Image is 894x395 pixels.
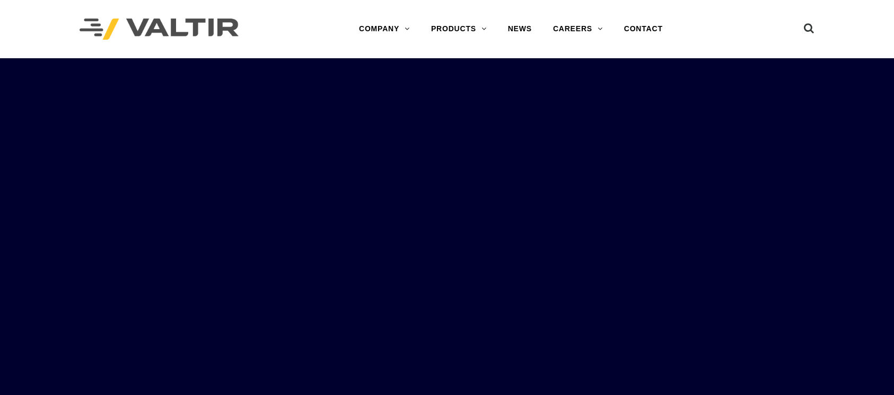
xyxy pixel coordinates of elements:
[497,19,542,40] a: NEWS
[613,19,673,40] a: CONTACT
[348,19,420,40] a: COMPANY
[542,19,613,40] a: CAREERS
[420,19,497,40] a: PRODUCTS
[80,19,239,40] img: Valtir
